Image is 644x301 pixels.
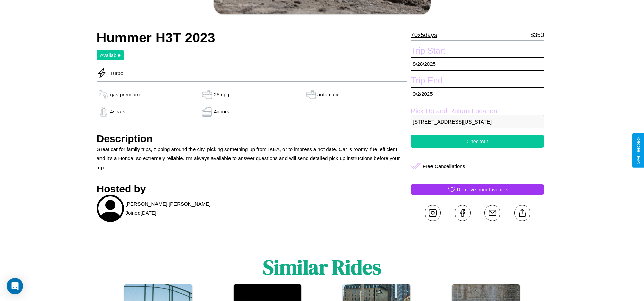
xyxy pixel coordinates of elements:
[304,90,317,100] img: gas
[411,135,544,148] button: Checkout
[411,107,544,115] label: Pick Up and Return Location
[7,278,23,294] div: Open Intercom Messenger
[97,183,408,195] h3: Hosted by
[411,87,544,100] p: 9 / 2 / 2025
[411,57,544,71] p: 8 / 28 / 2025
[317,90,339,99] p: automatic
[530,30,544,40] p: $ 350
[107,69,124,78] p: Turbo
[126,208,157,218] p: Joined [DATE]
[110,107,125,116] p: 4 seats
[263,253,381,281] h1: Similar Rides
[97,145,408,172] p: Great car for family trips, zipping around the city, picking something up from IKEA, or to impres...
[200,107,214,117] img: gas
[411,184,544,195] button: Remove from favorites
[411,30,437,40] p: 70 x 5 days
[110,90,140,99] p: gas premium
[214,107,229,116] p: 4 doors
[97,133,408,145] h3: Description
[636,137,641,164] div: Give Feedback
[126,199,211,208] p: [PERSON_NAME] [PERSON_NAME]
[97,30,408,45] h2: Hummer H3T 2023
[100,51,121,60] p: Available
[457,185,508,194] p: Remove from favorites
[200,90,214,100] img: gas
[214,90,229,99] p: 25 mpg
[423,162,465,171] p: Free Cancellations
[411,46,544,57] label: Trip Start
[411,115,544,128] p: [STREET_ADDRESS][US_STATE]
[97,90,110,100] img: gas
[97,107,110,117] img: gas
[411,76,544,87] label: Trip End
